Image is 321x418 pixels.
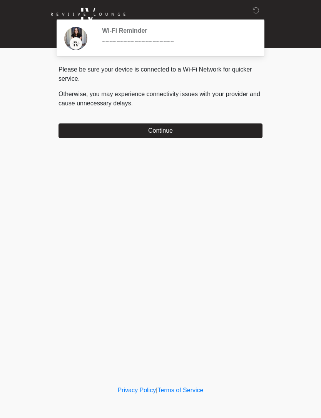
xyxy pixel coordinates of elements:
a: | [156,387,157,393]
span: . [131,100,133,107]
img: Agent Avatar [64,27,87,50]
a: Terms of Service [157,387,203,393]
img: Reviive Lounge Logo [51,6,125,23]
h2: Wi-Fi Reminder [102,27,251,34]
div: ~~~~~~~~~~~~~~~~~~~~ [102,37,251,47]
p: Please be sure your device is connected to a Wi-Fi Network for quicker service. [59,65,262,83]
button: Continue [59,123,262,138]
a: Privacy Policy [118,387,156,393]
p: Otherwise, you may experience connectivity issues with your provider and cause unnecessary delays [59,90,262,108]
